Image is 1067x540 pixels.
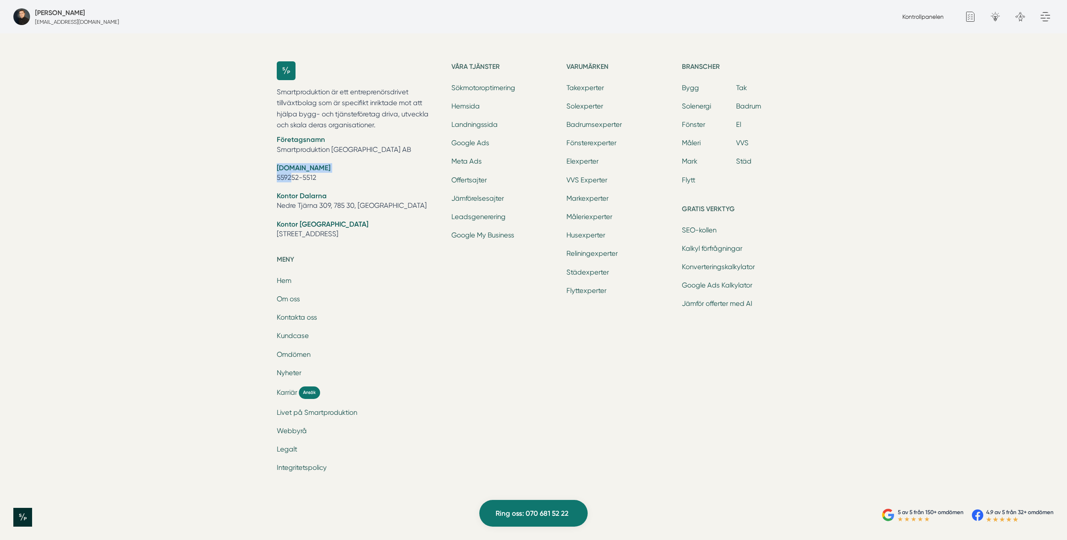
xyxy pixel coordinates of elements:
a: Kontakta oss [277,313,317,321]
li: Nedre Tjärna 309, 785 30, [GEOGRAPHIC_DATA] [277,191,441,212]
a: Bygg [682,84,699,92]
a: Konverteringskalkylator [682,263,755,271]
h5: Gratis verktyg [682,204,790,217]
a: SEO-kollen [682,226,716,234]
li: 559252-5512 [277,163,441,184]
a: Jämför offerter med AI [682,300,752,308]
a: Livet på Smartproduktion [277,409,357,416]
a: VVS Experter [566,176,607,184]
a: Flyttexperter [566,287,606,295]
h5: Branscher [682,61,790,75]
strong: Kontor [GEOGRAPHIC_DATA] [277,220,368,228]
a: Sökmotoroptimering [451,84,515,92]
h5: Varumärken [566,61,675,75]
a: Meta Ads [451,157,482,165]
a: Husexperter [566,231,605,239]
a: Ring oss: 070 681 52 22 [479,500,588,527]
a: Om oss [277,295,300,303]
a: Badrumsexperter [566,121,622,129]
strong: [DOMAIN_NAME] [277,164,331,172]
p: 4.9 av 5 från 32+ omdömen [986,508,1054,517]
h5: Våra tjänster [451,61,560,75]
a: Elexperter [566,157,599,165]
a: Google Ads Kalkylator [682,281,752,289]
a: Kalkyl förfrågningar [682,245,742,252]
p: 5 av 5 från 150+ omdömen [898,508,964,517]
p: Smartproduktion är ett entreprenörsdrivet tillväxtbolag som är specifikt inriktade mot att hjälpa... [277,87,441,131]
span: Ring oss: 070 681 52 22 [496,508,569,519]
a: Integritetspolicy [277,464,327,472]
a: Webbyrå [277,427,307,435]
a: El [736,121,741,129]
a: Tak [736,84,747,92]
a: Markexperter [566,194,609,202]
a: Legalt [277,445,297,453]
span: Karriär [277,388,297,397]
a: Reliningexperter [566,250,618,257]
strong: Kontor Dalarna [277,192,327,200]
p: [EMAIL_ADDRESS][DOMAIN_NAME] [35,18,119,26]
a: Måleri [682,139,701,147]
li: Smartproduktion [GEOGRAPHIC_DATA] AB [277,135,441,156]
a: Takexperter [566,84,604,92]
a: Offertsajter [451,176,487,184]
img: foretagsbild-pa-smartproduktion-ett-foretag-i-dalarnas-lan-2023.jpg [13,8,30,25]
a: Nyheter [277,369,301,377]
a: Städ [736,157,751,165]
a: Landningssida [451,121,498,129]
a: Kontrollpanelen [902,13,944,20]
a: Kundcase [277,332,309,340]
a: Google Ads [451,139,489,147]
a: Leadsgenerering [451,213,506,221]
a: Hem [277,277,291,285]
span: Ansök [299,386,320,399]
a: Städexperter [566,268,609,276]
a: Solexperter [566,102,603,110]
h5: Meny [277,254,441,267]
a: Karriär Ansök [277,386,441,399]
a: Fönster [682,121,705,129]
a: VVS [736,139,749,147]
a: Hemsida [451,102,480,110]
a: Solenergi [682,102,711,110]
h5: Super Administratör [35,8,85,18]
li: [STREET_ADDRESS] [277,220,441,241]
a: Omdömen [277,351,311,358]
a: Måleriexperter [566,213,612,221]
strong: Företagsnamn [277,135,325,144]
a: Flytt [682,176,695,184]
a: Mark [682,157,697,165]
a: Fönsterexperter [566,139,616,147]
a: Jämförelsesajter [451,194,504,202]
a: Google My Business [451,231,514,239]
a: Badrum [736,102,761,110]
